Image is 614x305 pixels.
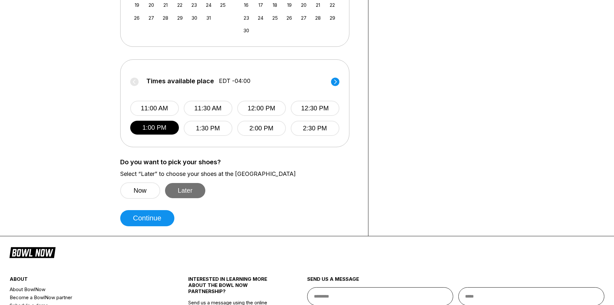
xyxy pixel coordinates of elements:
[285,14,294,22] div: Choose Wednesday, November 26th, 2025
[285,1,294,9] div: Choose Wednesday, November 19th, 2025
[161,14,170,22] div: Choose Tuesday, October 28th, 2025
[271,1,279,9] div: Choose Tuesday, November 18th, 2025
[204,14,213,22] div: Choose Friday, October 31st, 2025
[299,1,308,9] div: Choose Thursday, November 20th, 2025
[184,121,232,136] button: 1:30 PM
[188,276,278,300] div: INTERESTED IN LEARNING MORE ABOUT THE BOWL NOW PARTNERSHIP?
[176,14,184,22] div: Choose Wednesday, October 29th, 2025
[147,14,156,22] div: Choose Monday, October 27th, 2025
[120,210,174,226] button: Continue
[147,1,156,9] div: Choose Monday, October 20th, 2025
[10,285,158,293] a: About BowlNow
[132,1,141,9] div: Choose Sunday, October 19th, 2025
[291,121,339,136] button: 2:30 PM
[204,1,213,9] div: Choose Friday, October 24th, 2025
[219,1,227,9] div: Choose Saturday, October 25th, 2025
[120,158,358,166] label: Do you want to pick your shoes?
[299,14,308,22] div: Choose Thursday, November 27th, 2025
[328,14,337,22] div: Choose Saturday, November 29th, 2025
[184,101,232,116] button: 11:30 AM
[190,1,199,9] div: Choose Thursday, October 23rd, 2025
[256,1,265,9] div: Choose Monday, November 17th, 2025
[271,14,279,22] div: Choose Tuesday, November 25th, 2025
[242,1,251,9] div: Choose Sunday, November 16th, 2025
[307,276,605,287] div: send us a message
[132,14,141,22] div: Choose Sunday, October 26th, 2025
[120,182,160,199] button: Now
[314,14,322,22] div: Choose Friday, November 28th, 2025
[237,101,286,116] button: 12:00 PM
[242,14,251,22] div: Choose Sunday, November 23rd, 2025
[237,121,286,136] button: 2:00 PM
[130,121,179,135] button: 1:00 PM
[120,170,358,178] label: Select “Later” to choose your shoes at the [GEOGRAPHIC_DATA]
[176,1,184,9] div: Choose Wednesday, October 22nd, 2025
[130,101,179,116] button: 11:00 AM
[328,1,337,9] div: Choose Saturday, November 22nd, 2025
[165,183,206,198] button: Later
[10,293,158,301] a: Become a BowlNow partner
[219,77,250,85] span: EDT -04:00
[242,26,251,35] div: Choose Sunday, November 30th, 2025
[161,1,170,9] div: Choose Tuesday, October 21st, 2025
[10,276,158,285] div: about
[314,1,322,9] div: Choose Friday, November 21st, 2025
[291,101,339,116] button: 12:30 PM
[146,77,214,85] span: Times available place
[256,14,265,22] div: Choose Monday, November 24th, 2025
[190,14,199,22] div: Choose Thursday, October 30th, 2025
